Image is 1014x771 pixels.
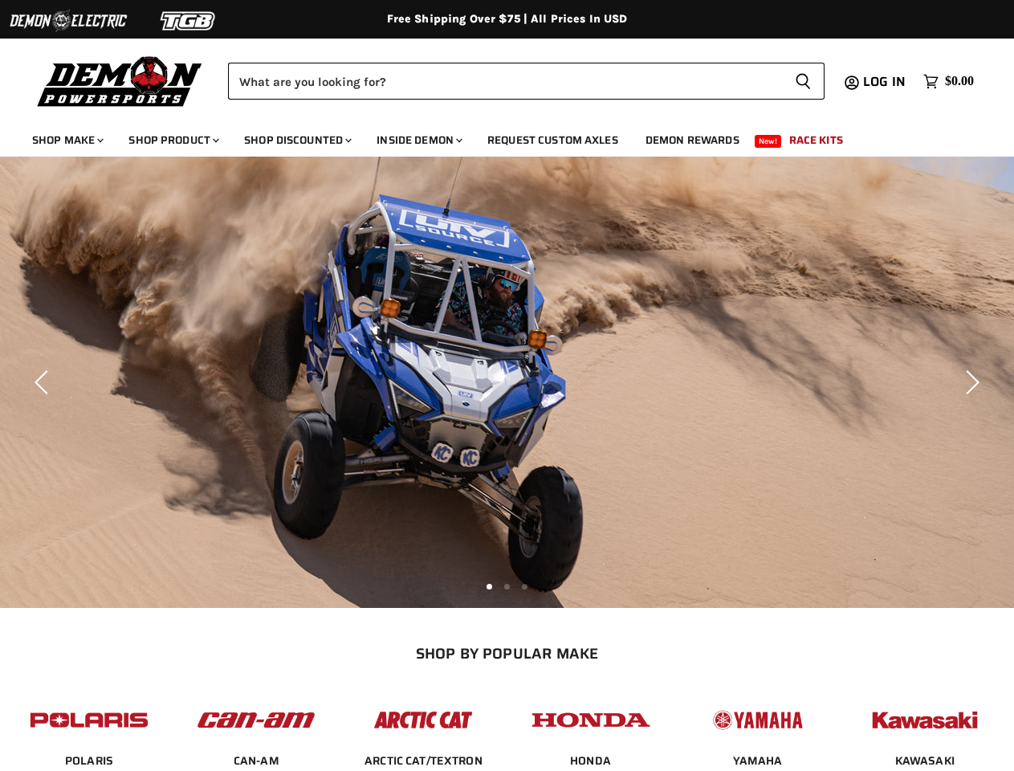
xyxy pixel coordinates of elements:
[777,124,855,157] a: Race Kits
[475,124,630,157] a: Request Custom Axles
[26,696,152,744] img: POPULAR_MAKE_logo_2_dba48cf1-af45-46d4-8f73-953a0f002620.jpg
[116,124,229,157] a: Shop Product
[863,71,906,92] span: Log in
[755,135,782,148] span: New!
[895,753,955,769] span: KAWASAKI
[234,753,279,769] span: CAN-AM
[193,696,319,744] img: POPULAR_MAKE_logo_1_adc20308-ab24-48c4-9fac-e3c1a623d575.jpg
[364,753,483,769] span: ARCTIC CAT/TEXTRON
[65,753,113,769] span: POLARIS
[228,63,782,100] input: Search
[364,753,483,768] a: ARCTIC CAT/TEXTRON
[895,753,955,768] a: KAWASAKI
[65,753,113,768] a: POLARIS
[570,753,611,768] a: HONDA
[633,124,751,157] a: Demon Rewards
[945,74,974,89] span: $0.00
[20,117,970,157] ul: Main menu
[862,696,988,744] img: POPULAR_MAKE_logo_6_76e8c46f-2d1e-4ecc-b320-194822857d41.jpg
[20,124,113,157] a: Shop Make
[733,753,783,769] span: YAMAHA
[8,6,128,36] img: Demon Electric Logo 2
[364,124,472,157] a: Inside Demon
[504,584,510,589] li: Page dot 2
[32,52,208,109] img: Demon Powersports
[528,696,654,744] img: POPULAR_MAKE_logo_4_4923a504-4bac-4306-a1be-165a52280178.jpg
[28,366,60,398] button: Previous
[570,753,611,769] span: HONDA
[128,6,249,36] img: TGB Logo 2
[856,75,915,89] a: Log in
[782,63,825,100] button: Search
[232,124,361,157] a: Shop Discounted
[234,753,279,768] a: CAN-AM
[915,70,982,93] a: $0.00
[695,696,821,744] img: POPULAR_MAKE_logo_5_20258e7f-293c-4aac-afa8-159eaa299126.jpg
[733,753,783,768] a: YAMAHA
[522,584,527,589] li: Page dot 3
[360,696,486,744] img: POPULAR_MAKE_logo_3_027535af-6171-4c5e-a9bc-f0eccd05c5d6.jpg
[20,645,995,662] h2: SHOP BY POPULAR MAKE
[228,63,825,100] form: Product
[954,366,986,398] button: Next
[487,584,492,589] li: Page dot 1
